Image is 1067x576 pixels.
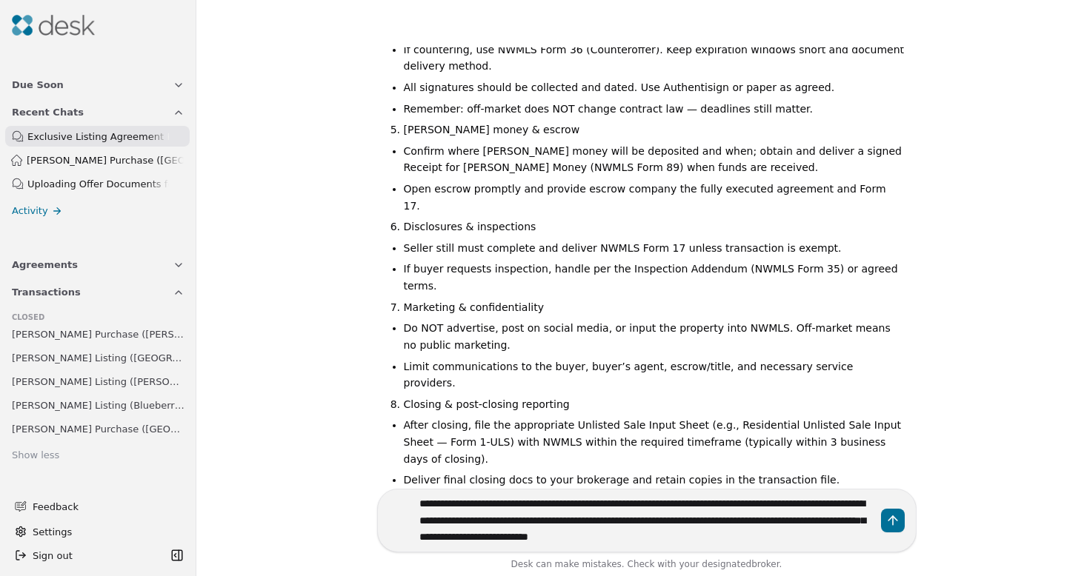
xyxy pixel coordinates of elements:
span: Settings [33,524,72,540]
span: Feedback [33,499,176,515]
button: Settings [9,520,187,543]
span: [PERSON_NAME] Listing (Blueberry Ln) [12,398,185,413]
span: Activity [12,203,48,218]
div: Desk can make mistakes. Check with your broker. [377,557,917,576]
button: Transactions [3,278,193,306]
a: Exclusive Listing Agreement Request [5,126,190,147]
span: Due Soon [12,77,64,93]
li: If countering, use NWMLS Form 36 (Counteroffer). Keep expiration windows short and document deliv... [404,41,905,75]
span: [PERSON_NAME] Listing ([GEOGRAPHIC_DATA]) [12,350,185,366]
button: Agreements [3,251,193,278]
img: Desk [12,15,95,36]
li: After closing, file the appropriate Unlisted Sale Input Sheet (e.g., Residential Unlisted Sale In... [404,417,905,467]
div: Uploading Offer Documents for Review [27,176,169,192]
span: [PERSON_NAME] Purchase ([GEOGRAPHIC_DATA]) [27,153,184,168]
li: Remember: off‑market does NOT change contract law — deadlines still matter. [404,101,905,118]
a: Activity [3,200,193,221]
button: Feedback [6,493,185,520]
li: Confirm where [PERSON_NAME] money will be deposited and when; obtain and deliver a signed Receipt... [404,143,905,176]
span: [PERSON_NAME] Purchase ([GEOGRAPHIC_DATA]) [12,421,185,437]
li: [PERSON_NAME] money & escrow [404,121,905,138]
button: Send message [881,509,905,532]
div: Exclusive Listing Agreement Request [27,129,169,144]
span: Agreements [12,257,78,272]
span: Sign out [33,548,73,563]
a: [PERSON_NAME] Purchase ([GEOGRAPHIC_DATA]) [5,150,190,170]
li: Deliver final closing docs to your brokerage and retain copies in the transaction file. [404,472,905,489]
li: Seller still must complete and deliver NWMLS Form 17 unless transaction is exempt. [404,240,905,257]
button: Recent Chats [3,98,193,126]
a: Uploading Offer Documents for Review [5,173,190,194]
span: [PERSON_NAME] Listing ([PERSON_NAME]) [12,374,185,389]
button: Sign out [9,543,167,567]
button: Due Soon [3,71,193,98]
li: Disclosures & inspections [404,218,905,235]
li: Do NOT advertise, post on social media, or input the property into NWMLS. Off‑market means no pub... [404,320,905,353]
div: Show less [12,448,59,463]
span: designated [702,559,751,569]
li: If buyer requests inspection, handle per the Inspection Addendum (NWMLS Form 35) or agreed terms. [404,261,905,294]
textarea: Write your prompt here [377,489,917,552]
li: Limit communications to the buyer, buyer’s agent, escrow/title, and necessary service providers. [404,358,905,392]
span: [PERSON_NAME] Purchase ([PERSON_NAME]) [12,326,185,342]
li: Closing & post‑closing reporting [404,396,905,413]
div: Closed [12,312,185,324]
li: All signatures should be collected and dated. Use Authentisign or paper as agreed. [404,79,905,96]
li: Marketing & confidentiality [404,299,905,316]
span: Transactions [12,284,81,300]
span: Recent Chats [12,104,84,120]
li: Open escrow promptly and provide escrow company the fully executed agreement and Form 17. [404,181,905,214]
